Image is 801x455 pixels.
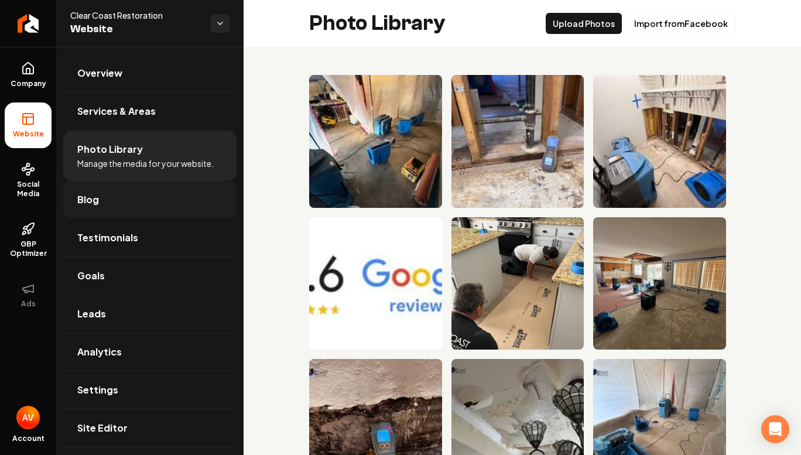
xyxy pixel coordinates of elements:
[761,415,789,443] div: Open Intercom Messenger
[70,9,201,21] span: Clear Coast Restoration
[309,12,446,35] h2: Photo Library
[77,421,128,435] span: Site Editor
[77,193,99,207] span: Blog
[593,75,726,208] img: Water damage restoration equipment in a partially stripped room with exposed pipes and drywall.
[5,240,52,258] span: GBP Optimizer
[77,142,143,156] span: Photo Library
[451,75,584,208] img: Moisture meter on wooden floor near plumbing pipe, indicating potential water damage.
[5,180,52,199] span: Social Media
[451,217,584,350] img: Restoration workers installing protective flooring in a kitchen during home repair service.
[5,52,52,98] a: Company
[546,13,622,34] button: Upload Photos
[77,231,138,245] span: Testimonials
[16,406,40,429] button: Open user button
[63,93,237,130] a: Services & Areas
[6,79,51,88] span: Company
[63,295,237,333] a: Leads
[16,299,40,309] span: Ads
[18,14,39,33] img: Rebolt Logo
[63,371,237,409] a: Settings
[5,272,52,318] button: Ads
[70,21,201,37] span: Website
[593,217,726,350] img: Interior view of a water-damaged room with blue drying machines and exposed kitchen area.
[63,409,237,447] a: Site Editor
[5,213,52,268] a: GBP Optimizer
[63,219,237,256] a: Testimonials
[77,345,122,359] span: Analytics
[627,13,735,34] button: Import fromFacebook
[63,333,237,371] a: Analytics
[77,269,105,283] span: Goals
[309,75,442,208] img: Drying equipment set up in a plastic-sheeted garage after water damage restoration.
[77,383,118,397] span: Settings
[8,129,49,139] span: Website
[16,406,40,429] img: Ana Villa
[77,66,122,80] span: Overview
[77,158,214,169] span: Manage the media for your website.
[77,307,106,321] span: Leads
[63,257,237,295] a: Goals
[77,104,156,118] span: Services & Areas
[63,181,237,218] a: Blog
[63,54,237,92] a: Overview
[309,217,442,350] img: 4.6 star Google reviews rating with four gold stars and Google logo illustration.
[5,153,52,208] a: Social Media
[12,434,44,443] span: Account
